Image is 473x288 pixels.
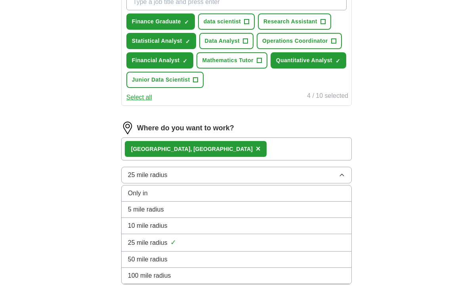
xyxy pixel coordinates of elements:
span: Quantitative Analyst [276,56,332,65]
span: ✓ [183,58,187,64]
button: Junior Data Scientist [126,72,204,88]
div: 4 / 10 selected [307,91,348,102]
span: Junior Data Scientist [132,76,190,84]
span: ✓ [184,19,189,25]
button: Finance Graduate✓ [126,13,195,30]
label: Where do you want to work? [137,123,234,134]
button: Financial Analyst✓ [126,52,194,69]
button: Operations Coordinator [257,33,342,49]
span: × [256,144,261,153]
span: 10 mile radius [128,221,168,231]
span: Statistical Analyst [132,37,182,45]
span: 50 mile radius [128,255,168,264]
span: ✓ [170,237,176,248]
span: Research Assistant [263,17,317,26]
span: ✓ [185,38,190,45]
span: Mathematics Tutor [202,56,253,65]
img: location.png [121,122,134,134]
button: Mathematics Tutor [196,52,267,69]
button: Quantitative Analyst✓ [271,52,346,69]
span: 5 mile radius [128,205,164,214]
span: Financial Analyst [132,56,180,65]
button: Data Analyst [199,33,254,49]
span: 100 mile radius [128,271,171,280]
button: Select all [126,93,152,102]
span: Data Analyst [205,37,240,45]
button: Statistical Analyst✓ [126,33,196,49]
span: Operations Coordinator [262,37,328,45]
span: ✓ [336,58,340,64]
span: data scientist [204,17,241,26]
button: × [256,143,261,155]
span: 25 mile radius [128,170,168,180]
span: 25 mile radius [128,238,168,248]
span: Only in [128,189,148,198]
button: data scientist [198,13,255,30]
button: 25 mile radius [121,167,352,183]
div: [GEOGRAPHIC_DATA], [GEOGRAPHIC_DATA] [131,145,253,153]
button: Research Assistant [258,13,331,30]
span: Finance Graduate [132,17,181,26]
